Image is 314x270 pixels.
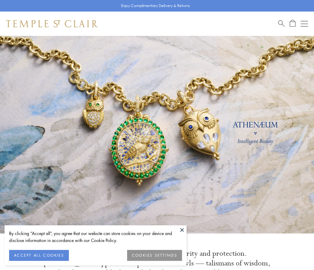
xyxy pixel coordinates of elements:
[301,20,308,27] button: Open navigation
[278,20,285,27] a: Search
[9,250,69,261] button: ACCEPT ALL COOKIES
[6,20,98,27] img: Temple St. Clair
[121,3,190,9] p: Enjoy Complimentary Delivery & Returns
[9,230,182,244] div: By clicking “Accept all”, you agree that our website can store cookies on your device and disclos...
[127,250,182,261] button: COOKIES SETTINGS
[290,20,295,27] a: Open Shopping Bag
